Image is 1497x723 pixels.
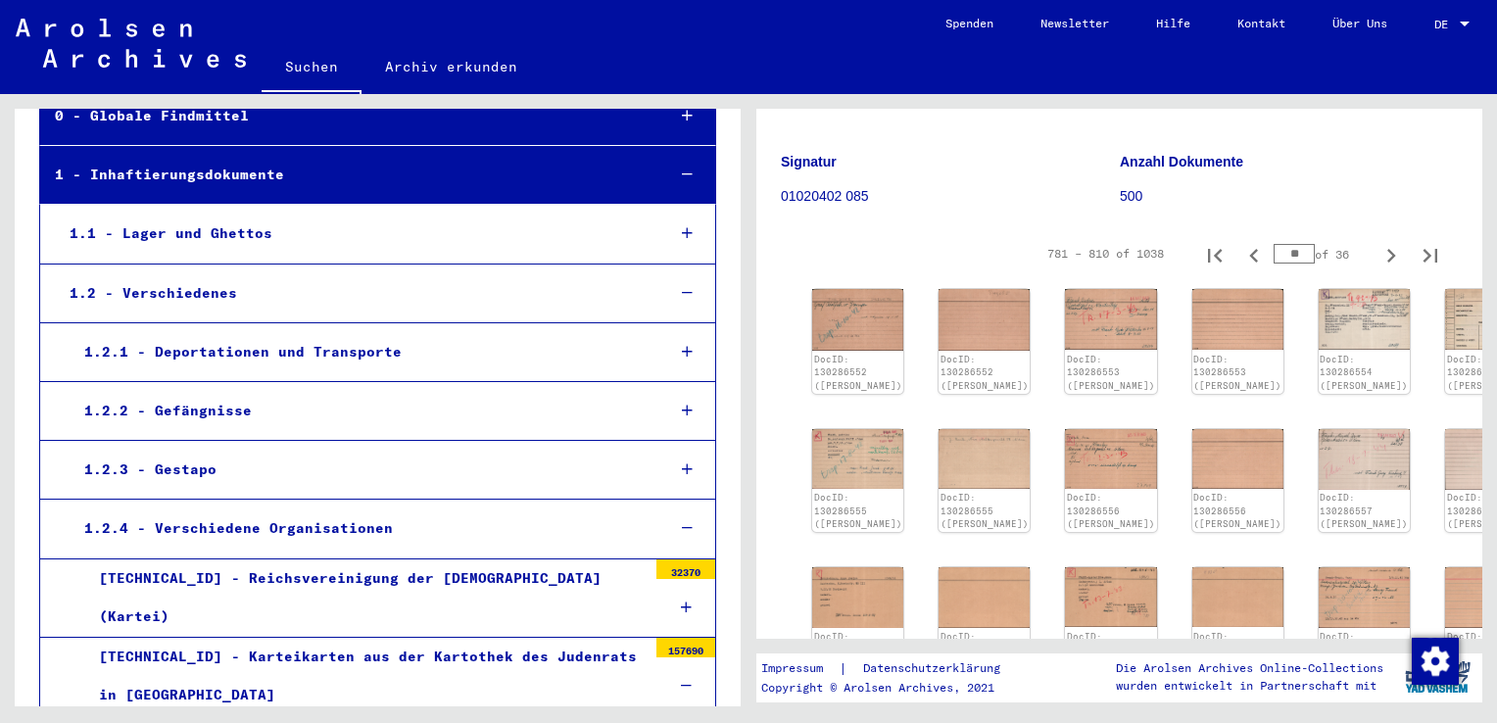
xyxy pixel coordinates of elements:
[761,658,839,679] a: Impressum
[1047,245,1164,263] div: 781 – 810 of 1038
[84,559,647,636] div: [TECHNICAL_ID] - Reichsvereinigung der [DEMOGRAPHIC_DATA] (Kartei)
[761,658,1024,679] div: |
[1116,677,1383,695] p: wurden entwickelt in Partnerschaft mit
[1192,289,1283,349] img: 002.jpg
[656,638,715,657] div: 157690
[70,333,649,371] div: 1.2.1 - Deportationen und Transporte
[70,392,649,430] div: 1.2.2 - Gefängnisse
[1234,234,1274,273] button: Previous page
[1320,492,1408,529] a: DocID: 130286557 ([PERSON_NAME])
[814,354,902,391] a: DocID: 130286552 ([PERSON_NAME])
[1193,354,1281,391] a: DocID: 130286553 ([PERSON_NAME])
[1120,154,1243,169] b: Anzahl Dokumente
[40,97,649,135] div: 0 - Globale Findmittel
[1195,234,1234,273] button: First page
[814,631,902,668] a: DocID: 130286558 ([PERSON_NAME])
[761,679,1024,697] p: Copyright © Arolsen Archives, 2021
[1274,245,1372,264] div: of 36
[941,354,1029,391] a: DocID: 130286552 ([PERSON_NAME])
[939,429,1030,490] img: 002.jpg
[1120,186,1458,207] p: 500
[1412,638,1459,685] img: Zustimmung ändern
[781,186,1119,207] p: 01020402 085
[55,215,649,253] div: 1.1 - Lager und Ghettos
[941,631,1029,668] a: DocID: 130286558 ([PERSON_NAME])
[1320,354,1408,391] a: DocID: 130286554 ([PERSON_NAME])
[55,274,649,313] div: 1.2 - Verschiedenes
[656,559,715,579] div: 32370
[939,567,1030,627] img: 002.jpg
[781,154,837,169] b: Signatur
[262,43,362,94] a: Suchen
[1192,429,1283,489] img: 002.jpg
[941,492,1029,529] a: DocID: 130286555 ([PERSON_NAME])
[1319,289,1410,350] img: 001.jpg
[1067,631,1155,668] a: DocID: 130286559 ([PERSON_NAME])
[1193,492,1281,529] a: DocID: 130286556 ([PERSON_NAME])
[1067,354,1155,391] a: DocID: 130286553 ([PERSON_NAME])
[1434,18,1456,31] span: DE
[939,289,1030,350] img: 002.jpg
[1319,567,1410,628] img: 001.jpg
[1411,234,1450,273] button: Last page
[362,43,541,90] a: Archiv erkunden
[1065,289,1156,350] img: 001.jpg
[1116,659,1383,677] p: Die Arolsen Archives Online-Collections
[1065,429,1156,489] img: 001.jpg
[1320,631,1408,668] a: DocID: 130286560 ([PERSON_NAME])
[1192,567,1283,626] img: 002.jpg
[847,658,1024,679] a: Datenschutzerklärung
[16,19,246,68] img: Arolsen_neg.svg
[1319,429,1410,490] img: 001.jpg
[1065,567,1156,627] img: 001.jpg
[1193,631,1281,668] a: DocID: 130286559 ([PERSON_NAME])
[70,509,649,548] div: 1.2.4 - Verschiedene Organisationen
[814,492,902,529] a: DocID: 130286555 ([PERSON_NAME])
[1067,492,1155,529] a: DocID: 130286556 ([PERSON_NAME])
[40,156,649,194] div: 1 - Inhaftierungsdokumente
[70,451,649,489] div: 1.2.3 - Gestapo
[812,429,903,490] img: 001.jpg
[812,567,903,627] img: 001.jpg
[1401,652,1474,701] img: yv_logo.png
[84,638,647,714] div: [TECHNICAL_ID] - Karteikarten aus der Kartothek des Judenrats in [GEOGRAPHIC_DATA]
[1372,234,1411,273] button: Next page
[812,289,903,351] img: 001.jpg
